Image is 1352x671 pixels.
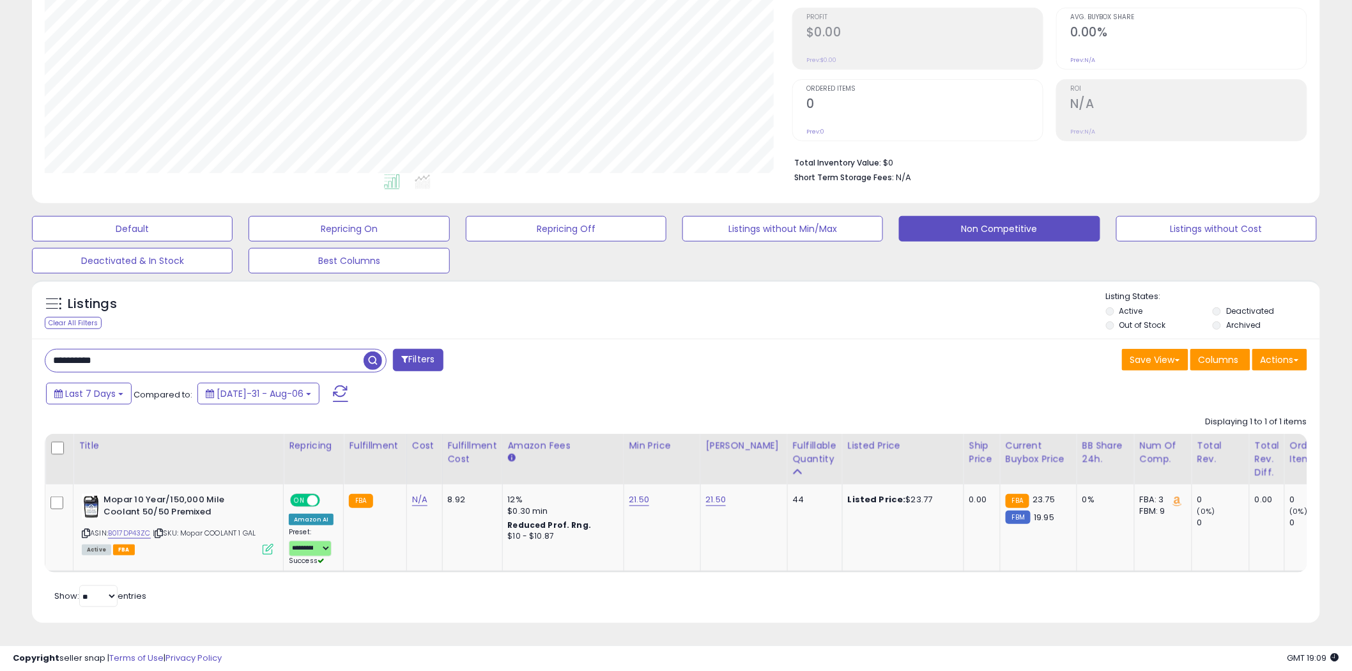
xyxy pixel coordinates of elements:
div: [PERSON_NAME] [706,439,782,452]
a: B017DP43ZC [108,528,151,539]
div: Preset: [289,528,334,566]
label: Active [1119,305,1143,316]
span: Ordered Items [806,86,1043,93]
span: Profit [806,14,1043,21]
button: Deactivated & In Stock [32,248,233,274]
div: BB Share 24h. [1082,439,1129,466]
div: ASIN: [82,494,273,553]
button: Actions [1252,349,1307,371]
div: Fulfillment [349,439,401,452]
span: Last 7 Days [65,387,116,400]
div: FBM: 9 [1140,505,1182,517]
a: 21.50 [629,493,650,506]
div: FBA: 3 [1140,494,1182,505]
div: 0 [1197,494,1249,505]
span: ON [291,495,307,506]
small: FBM [1006,511,1031,524]
small: Amazon Fees. [508,452,516,464]
button: Best Columns [249,248,449,274]
a: Privacy Policy [165,652,222,664]
button: Listings without Min/Max [682,216,883,242]
h2: 0 [806,96,1043,114]
h2: 0.00% [1070,25,1307,42]
button: Save View [1122,349,1188,371]
div: Ship Price [969,439,995,466]
h2: N/A [1070,96,1307,114]
div: Amazon AI [289,514,334,525]
button: [DATE]-31 - Aug-06 [197,383,319,405]
div: seller snap | | [13,652,222,665]
li: $0 [794,154,1298,169]
div: Ordered Items [1290,439,1337,466]
small: Prev: 0 [806,128,824,135]
div: 44 [793,494,833,505]
div: Title [79,439,278,452]
div: $23.77 [848,494,954,505]
div: Repricing [289,439,338,452]
button: Non Competitive [899,216,1100,242]
div: $0.30 min [508,505,614,517]
img: 41aLF+cfO1L._SL40_.jpg [82,494,100,520]
span: N/A [896,171,911,183]
div: Total Rev. [1197,439,1244,466]
a: N/A [412,493,427,506]
small: Prev: N/A [1070,56,1095,64]
small: FBA [1006,494,1029,508]
b: Reduced Prof. Rng. [508,520,592,530]
span: OFF [318,495,339,506]
small: (0%) [1290,506,1308,516]
div: Displaying 1 to 1 of 1 items [1206,416,1307,428]
span: Compared to: [134,389,192,401]
div: 0 [1290,517,1342,528]
small: FBA [349,494,373,508]
label: Out of Stock [1119,320,1166,330]
h5: Listings [68,295,117,313]
b: Mopar 10 Year/150,000 Mile Coolant 50/50 Premixed [104,494,259,521]
a: Terms of Use [109,652,164,664]
div: $10 - $10.87 [508,531,614,542]
b: Short Term Storage Fees: [794,172,894,183]
strong: Copyright [13,652,59,664]
div: 0.00 [1255,494,1275,505]
div: 0.00 [969,494,990,505]
div: Num of Comp. [1140,439,1187,466]
span: All listings currently available for purchase on Amazon [82,544,111,555]
small: Prev: $0.00 [806,56,836,64]
label: Deactivated [1226,305,1274,316]
button: Listings without Cost [1116,216,1317,242]
span: Columns [1199,353,1239,366]
div: Clear All Filters [45,317,102,329]
div: 8.92 [448,494,493,505]
div: 0 [1290,494,1342,505]
span: Show: entries [54,590,146,602]
span: ROI [1070,86,1307,93]
div: 12% [508,494,614,505]
span: 23.75 [1033,493,1055,505]
button: Repricing On [249,216,449,242]
small: (0%) [1197,506,1215,516]
div: 0 [1197,517,1249,528]
span: 19.95 [1034,511,1054,523]
span: Success [289,556,324,566]
span: Avg. Buybox Share [1070,14,1307,21]
div: Fulfillable Quantity [793,439,837,466]
button: Last 7 Days [46,383,132,405]
div: Listed Price [848,439,958,452]
div: Current Buybox Price [1006,439,1072,466]
button: Filters [393,349,443,371]
button: Columns [1190,349,1250,371]
div: Fulfillment Cost [448,439,497,466]
small: Prev: N/A [1070,128,1095,135]
div: Min Price [629,439,695,452]
span: [DATE]-31 - Aug-06 [217,387,303,400]
div: Total Rev. Diff. [1255,439,1279,479]
span: 2025-08-14 19:09 GMT [1287,652,1339,664]
h2: $0.00 [806,25,1043,42]
label: Archived [1226,320,1261,330]
p: Listing States: [1106,291,1320,303]
a: 21.50 [706,493,726,506]
span: | SKU: Mopar COOLANT 1 GAL [153,528,256,538]
b: Listed Price: [848,493,906,505]
span: FBA [113,544,135,555]
button: Repricing Off [466,216,666,242]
